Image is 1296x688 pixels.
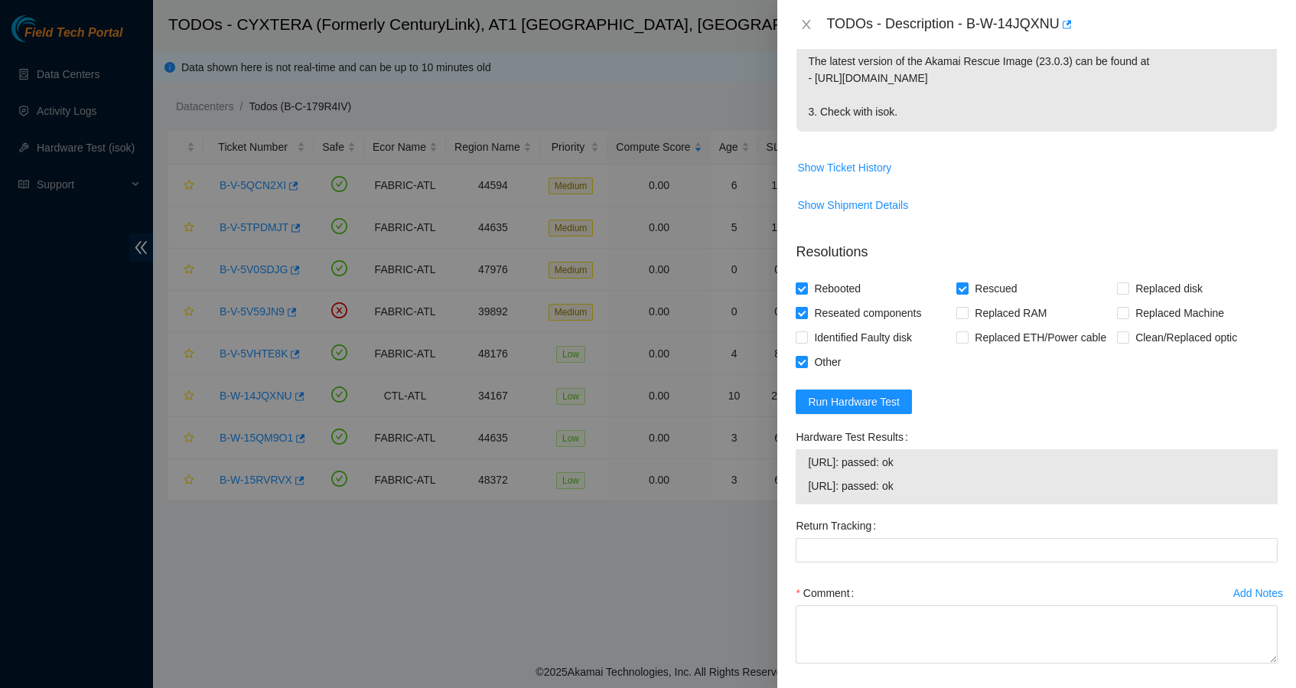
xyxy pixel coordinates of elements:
span: [URL]: passed: ok [808,454,1265,471]
button: Add Notes [1233,581,1284,605]
span: [URL]: passed: ok [808,478,1265,494]
span: Rebooted [808,276,867,301]
label: Return Tracking [796,514,882,538]
button: Show Shipment Details [796,193,909,217]
p: Resolutions [796,230,1278,262]
span: Show Ticket History [797,159,891,176]
span: Identified Faulty disk [808,325,918,350]
textarea: Comment [796,605,1278,664]
span: Other [808,350,847,374]
label: Comment [796,581,860,605]
span: Replaced ETH/Power cable [969,325,1112,350]
button: Close [796,18,817,32]
span: Show Shipment Details [797,197,908,214]
span: Reseated components [808,301,927,325]
span: Replaced Machine [1129,301,1230,325]
label: Hardware Test Results [796,425,913,449]
div: TODOs - Description - B-W-14JQXNU [826,12,1278,37]
span: Replaced disk [1129,276,1209,301]
span: Rescued [969,276,1023,301]
div: Add Notes [1233,588,1283,598]
input: Return Tracking [796,538,1278,562]
span: close [800,18,812,31]
span: Replaced RAM [969,301,1053,325]
span: Clean/Replaced optic [1129,325,1243,350]
span: Run Hardware Test [808,393,900,410]
button: Show Ticket History [796,155,892,180]
button: Run Hardware Test [796,390,912,414]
